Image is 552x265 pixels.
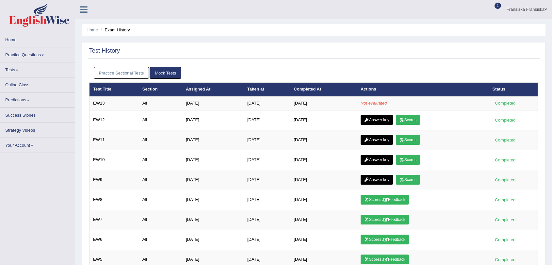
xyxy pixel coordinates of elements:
td: [DATE] [182,190,244,210]
td: All [139,210,182,230]
td: [DATE] [290,110,357,130]
td: [DATE] [290,96,357,110]
td: All [139,130,182,150]
li: Exam History [99,27,130,33]
a: Your Account [0,138,75,151]
td: All [139,110,182,130]
a: Predictions [0,92,75,105]
div: Completed [493,236,518,243]
td: [DATE] [244,150,290,170]
span: 1 [495,3,501,9]
td: All [139,150,182,170]
td: [DATE] [182,110,244,130]
td: [DATE] [290,230,357,250]
a: Scores [396,155,420,165]
a: Scores /Feedback [361,195,409,205]
th: Assigned At [182,83,244,96]
h2: Test History [89,48,120,54]
td: [DATE] [182,170,244,190]
td: EW11 [89,130,139,150]
td: [DATE] [290,150,357,170]
td: All [139,230,182,250]
td: EW7 [89,210,139,230]
a: Answer key [361,155,393,165]
td: EW8 [89,190,139,210]
a: Scores /Feedback [361,235,409,244]
a: Practice Sectional Tests [94,67,149,79]
td: All [139,190,182,210]
td: [DATE] [182,96,244,110]
a: Scores [396,135,420,145]
a: Success Stories [0,108,75,121]
td: [DATE] [244,190,290,210]
td: EW9 [89,170,139,190]
div: Completed [493,256,518,263]
th: Status [489,83,538,96]
td: [DATE] [244,230,290,250]
th: Completed At [290,83,357,96]
td: EW12 [89,110,139,130]
a: Scores [396,175,420,185]
td: [DATE] [244,96,290,110]
td: [DATE] [182,230,244,250]
a: Online Class [0,77,75,90]
td: [DATE] [290,210,357,230]
td: [DATE] [290,190,357,210]
a: Mock Tests [150,67,181,79]
div: Completed [493,176,518,183]
div: Completed [493,137,518,143]
a: Tests [0,62,75,75]
td: EW6 [89,230,139,250]
a: Answer key [361,175,393,185]
td: [DATE] [182,130,244,150]
a: Answer key [361,115,393,125]
a: Scores [396,115,420,125]
td: All [139,170,182,190]
div: Completed [493,216,518,223]
a: Scores /Feedback [361,255,409,264]
td: [DATE] [244,110,290,130]
a: Strategy Videos [0,123,75,136]
a: Home [87,27,98,32]
a: Answer key [361,135,393,145]
th: Test Title [89,83,139,96]
a: Home [0,32,75,45]
div: Completed [493,196,518,203]
td: [DATE] [290,170,357,190]
td: All [139,96,182,110]
td: [DATE] [244,130,290,150]
th: Section [139,83,182,96]
a: Practice Questions [0,47,75,60]
td: [DATE] [182,150,244,170]
div: Completed [493,157,518,163]
th: Taken at [244,83,290,96]
td: EW10 [89,150,139,170]
td: [DATE] [244,170,290,190]
td: [DATE] [244,210,290,230]
a: Scores /Feedback [361,215,409,224]
th: Actions [357,83,489,96]
div: Completed [493,117,518,124]
td: [DATE] [290,130,357,150]
em: Not evaluated [361,101,387,106]
div: Completed [493,100,518,107]
td: EW13 [89,96,139,110]
td: [DATE] [182,210,244,230]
